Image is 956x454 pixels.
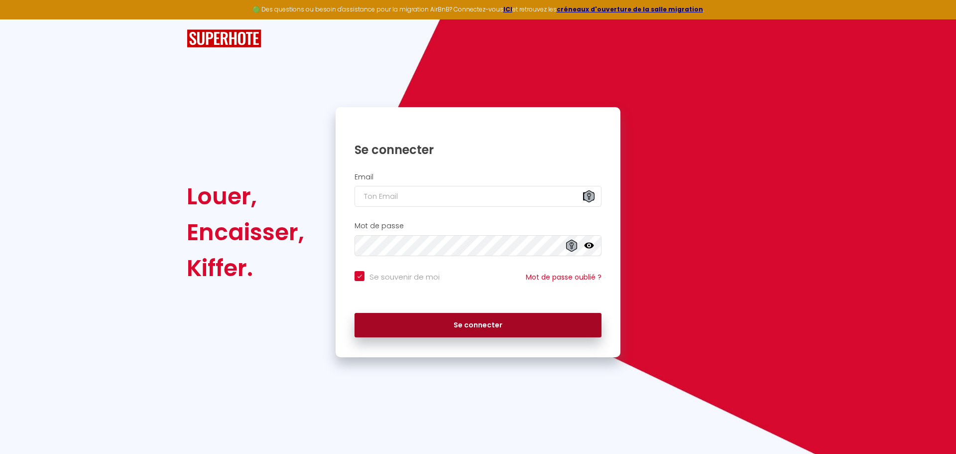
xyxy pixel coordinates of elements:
[557,5,703,13] a: créneaux d'ouverture de la salle migration
[355,222,601,230] h2: Mot de passe
[8,4,38,34] button: Ouvrir le widget de chat LiveChat
[187,250,304,286] div: Kiffer.
[355,186,601,207] input: Ton Email
[355,313,601,338] button: Se connecter
[355,142,601,157] h1: Se connecter
[355,173,601,181] h2: Email
[503,5,512,13] a: ICI
[187,214,304,250] div: Encaisser,
[187,178,304,214] div: Louer,
[526,272,601,282] a: Mot de passe oublié ?
[187,29,261,48] img: SuperHote logo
